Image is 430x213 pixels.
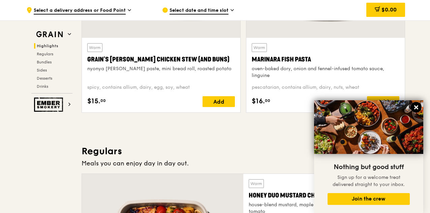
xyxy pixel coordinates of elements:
[367,96,399,107] div: Add
[252,84,399,91] div: pescatarian, contains allium, dairy, nuts, wheat
[252,96,265,106] span: $16.
[333,175,405,187] span: Sign up for a welcome treat delivered straight to your inbox.
[82,145,405,157] h3: Regulars
[249,191,399,200] div: Honey Duo Mustard Chicken
[252,65,399,79] div: oven-baked dory, onion and fennel-infused tomato sauce, linguine
[249,179,264,188] div: Warm
[87,84,235,91] div: spicy, contains allium, dairy, egg, soy, wheat
[37,52,53,56] span: Regulars
[87,43,102,52] div: Warm
[37,84,48,89] span: Drinks
[82,159,405,168] div: Meals you can enjoy day in day out.
[265,98,270,103] span: 00
[37,44,58,48] span: Highlights
[252,55,399,64] div: Marinara Fish Pasta
[34,28,65,41] img: Grain web logo
[203,96,235,107] div: Add
[87,55,235,64] div: Grain's [PERSON_NAME] Chicken Stew (and buns)
[314,100,423,154] img: DSC07876-Edit02-Large.jpeg
[87,65,235,72] div: nyonya [PERSON_NAME] paste, mini bread roll, roasted potato
[37,68,47,73] span: Sides
[381,6,397,13] span: $0.00
[37,76,52,81] span: Desserts
[170,7,228,15] span: Select date and time slot
[411,102,422,113] button: Close
[252,43,267,52] div: Warm
[328,193,410,205] button: Join the crew
[100,98,106,103] span: 00
[37,60,52,64] span: Bundles
[34,7,126,15] span: Select a delivery address or Food Point
[87,96,100,106] span: $15.
[34,98,65,112] img: Ember Smokery web logo
[334,163,404,171] span: Nothing but good stuff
